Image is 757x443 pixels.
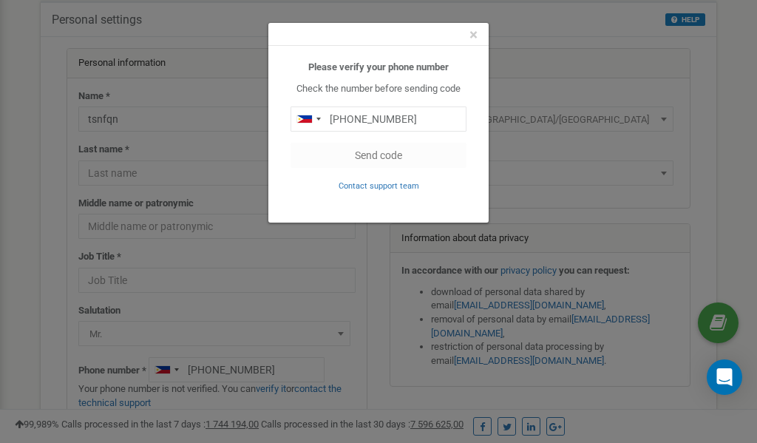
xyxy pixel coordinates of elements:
[291,143,466,168] button: Send code
[469,27,478,43] button: Close
[469,26,478,44] span: ×
[339,181,419,191] small: Contact support team
[308,61,449,72] b: Please verify your phone number
[291,106,466,132] input: 0905 123 4567
[339,180,419,191] a: Contact support team
[291,82,466,96] p: Check the number before sending code
[291,107,325,131] div: Telephone country code
[707,359,742,395] div: Open Intercom Messenger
